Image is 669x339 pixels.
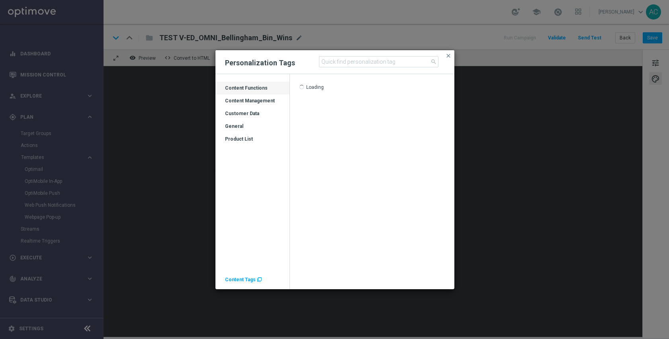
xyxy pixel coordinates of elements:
span: close [445,53,452,59]
span:  [257,277,262,282]
span: search [430,59,437,65]
input: Quick find personalization tag [319,56,438,67]
div: Press SPACE to select this row. [290,84,455,94]
div: Product List [215,136,290,149]
h2: Personalization Tags [225,58,295,68]
div: Content Management [215,98,290,110]
div: Press SPACE to select this row. [215,133,290,145]
div: Press SPACE to select this row. [215,94,290,107]
div: Customer Data [215,110,290,123]
div: Loading [306,84,324,91]
div: Press SPACE to deselect this row. [215,82,290,94]
div: Content Functions [215,85,290,98]
div: General [215,123,290,136]
span: Content Tags [225,277,256,282]
div: Press SPACE to select this row. [215,120,290,133]
div: Press SPACE to select this row. [215,107,290,120]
